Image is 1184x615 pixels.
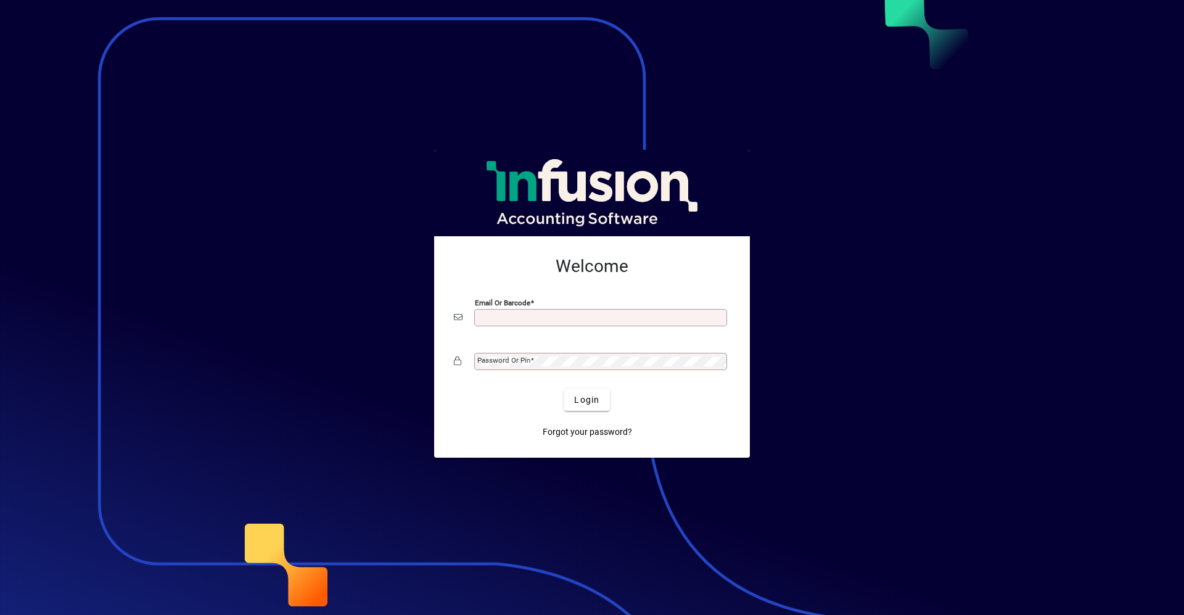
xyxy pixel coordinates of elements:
[543,426,632,439] span: Forgot your password?
[477,356,530,365] mat-label: Password or Pin
[475,299,530,307] mat-label: Email or Barcode
[574,394,599,407] span: Login
[538,421,637,443] a: Forgot your password?
[564,389,609,411] button: Login
[454,256,730,277] h2: Welcome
